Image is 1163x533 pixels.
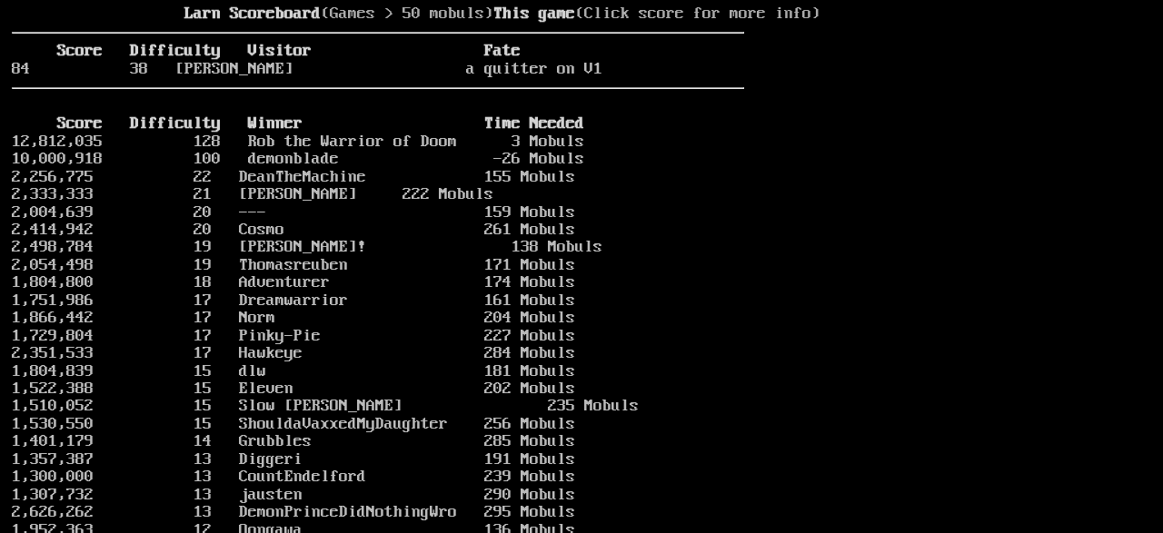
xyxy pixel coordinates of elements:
[12,291,575,310] a: 1,751,986 17 Dreamwarrior 161 Mobuls
[12,133,584,151] a: 12,812,035 128 Rob the Warrior of Doom 3 Mobuls
[12,309,575,327] a: 1,866,442 17 Norm 204 Mobuls
[12,432,575,450] a: 1,401,179 14 Grubbles 285 Mobuls
[12,468,575,486] a: 1,300,000 13 CountEndelford 239 Mobuls
[12,273,575,291] a: 1,804,800 18 Adventurer 174 Mobuls
[12,5,744,507] larn: (Games > 50 mobuls) (Click score for more info) Click on a score for more information ---- Reload...
[12,203,575,222] a: 2,004,639 20 --- 159 Mobuls
[12,415,575,433] a: 1,530,550 15 ShouldaVaxxedMyDaughter 256 Mobuls
[493,5,575,23] b: This game
[184,5,321,23] b: Larn Scoreboard
[12,168,575,186] a: 2,256,775 22 DeanTheMachine 155 Mobuls
[12,344,575,362] a: 2,351,533 17 Hawkeye 284 Mobuls
[12,238,602,256] a: 2,498,784 19 [PERSON_NAME]! 138 Mobuls
[12,503,575,521] a: 2,626,262 13 DemonPrinceDidNothingWro 295 Mobuls
[57,42,521,60] b: Score Difficulty Visitor Fate
[12,486,575,504] a: 1,307,732 13 jausten 290 Mobuls
[12,221,575,239] a: 2,414,942 20 Cosmo 261 Mobuls
[12,450,575,469] a: 1,357,387 13 Diggeri 191 Mobuls
[12,256,575,274] a: 2,054,498 19 Thomasreuben 171 Mobuls
[12,185,493,203] a: 2,333,333 21 [PERSON_NAME] 222 Mobuls
[12,362,575,380] a: 1,804,839 15 dlw 181 Mobuls
[57,114,584,133] b: Score Difficulty Winner Time Needed
[12,380,575,398] a: 1,522,388 15 Eleven 202 Mobuls
[12,150,584,168] a: 10,000,918 100 demonblade -26 Mobuls
[12,327,575,345] a: 1,729,804 17 Pinky-Pie 227 Mobuls
[12,397,639,415] a: 1,510,052 15 Slow [PERSON_NAME] 235 Mobuls
[12,60,602,78] a: 84 38 [PERSON_NAME] a quitter on V1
